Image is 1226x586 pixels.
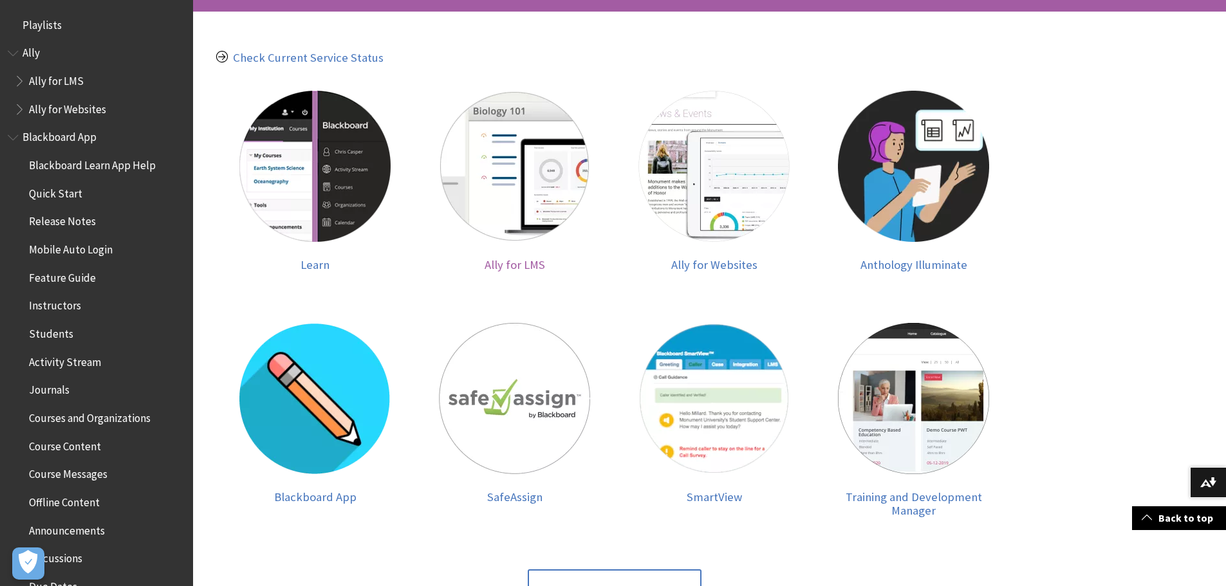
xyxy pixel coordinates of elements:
[485,257,545,272] span: Ally for LMS
[301,257,330,272] span: Learn
[846,490,982,518] span: Training and Development Manager
[8,42,185,120] nav: Book outline for Anthology Ally Help
[439,91,590,242] img: Ally for LMS
[428,323,602,518] a: SafeAssign SafeAssign
[23,127,97,144] span: Blackboard App
[29,323,73,340] span: Students
[29,464,107,481] span: Course Messages
[487,490,543,504] span: SafeAssign
[23,42,40,60] span: Ally
[29,98,106,116] span: Ally for Websites
[29,435,101,453] span: Course Content
[233,50,384,66] a: Check Current Service Status
[228,91,402,271] a: Learn Learn
[838,323,989,474] img: Training and Development Manager
[29,211,96,228] span: Release Notes
[29,70,84,87] span: Ally for LMS
[29,351,101,369] span: Activity Stream
[860,257,967,272] span: Anthology Illuminate
[274,490,357,504] span: Blackboard App
[8,14,185,36] nav: Book outline for Playlists
[29,183,82,200] span: Quick Start
[228,323,402,518] a: Blackboard App Blackboard App
[29,267,96,284] span: Feature Guide
[239,91,391,242] img: Learn
[671,257,757,272] span: Ally for Websites
[29,547,82,565] span: Discussions
[428,91,602,271] a: Ally for LMS Ally for LMS
[29,295,81,313] span: Instructors
[1132,506,1226,530] a: Back to top
[23,14,62,32] span: Playlists
[827,91,1001,271] a: Anthology Illuminate Anthology Illuminate
[687,490,742,504] span: SmartView
[627,323,801,518] a: SmartView SmartView
[29,154,156,172] span: Blackboard Learn App Help
[827,323,1001,518] a: Training and Development Manager Training and Development Manager
[838,91,989,242] img: Anthology Illuminate
[29,239,113,256] span: Mobile Auto Login
[29,380,70,397] span: Journals
[239,323,391,474] img: Blackboard App
[29,491,100,509] span: Offline Content
[29,407,151,425] span: Courses and Organizations
[29,520,105,537] span: Announcements
[638,91,790,242] img: Ally for Websites
[439,323,590,474] img: SafeAssign
[627,91,801,271] a: Ally for Websites Ally for Websites
[12,547,44,580] button: Open Preferences
[638,323,790,474] img: SmartView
